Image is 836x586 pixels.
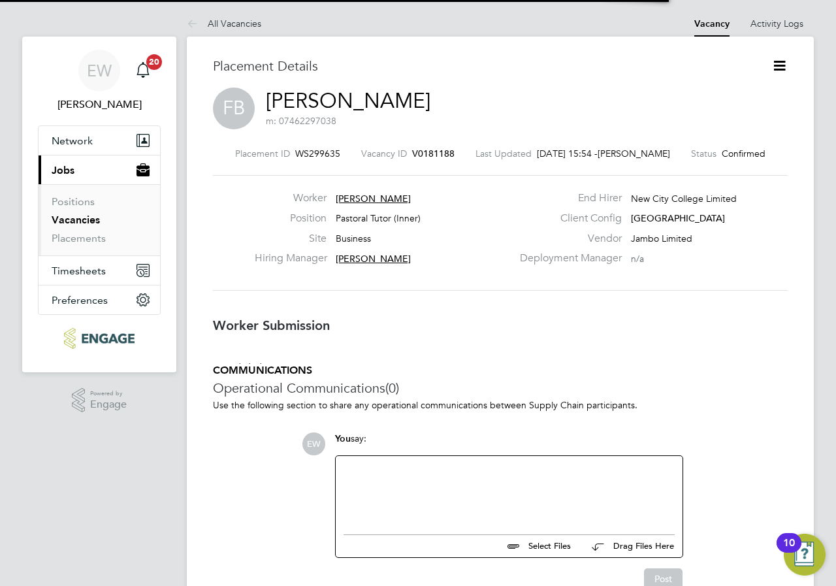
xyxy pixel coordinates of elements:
label: Position [255,212,327,225]
span: Timesheets [52,265,106,277]
span: m: 07462297038 [266,115,336,127]
h3: Operational Communications [213,380,788,397]
label: Hiring Manager [255,252,327,265]
span: WS299635 [295,148,340,159]
div: say: [335,432,683,455]
a: EW[PERSON_NAME] [38,50,161,112]
h5: COMMUNICATIONS [213,364,788,378]
span: EW [87,62,112,79]
a: All Vacancies [187,18,261,29]
span: Jobs [52,164,74,176]
span: Emma Wood [38,97,161,112]
h3: Availability [213,360,788,377]
span: EW [302,432,325,455]
span: Business [336,233,371,244]
label: Worker [255,191,327,205]
span: Pastoral Tutor (Inner) [336,212,421,224]
span: New City College Limited [631,193,737,204]
a: Positions [52,195,95,208]
span: You [335,433,351,444]
a: 20 [130,50,156,91]
a: Placements [52,232,106,244]
span: n/a [631,253,644,265]
label: Placement ID [235,148,290,159]
span: FB [213,88,255,129]
a: [PERSON_NAME] [266,88,430,114]
button: Network [39,126,160,155]
a: Vacancy [694,18,730,29]
div: 10 [783,543,795,560]
label: Site [255,232,327,246]
label: Client Config [512,212,622,225]
span: Engage [90,399,127,410]
button: Open Resource Center, 10 new notifications [784,534,826,576]
label: Status [691,148,716,159]
button: Drag Files Here [581,533,675,561]
b: Worker Submission [213,317,330,333]
span: V0181188 [412,148,455,159]
a: Go to home page [38,328,161,349]
span: 20 [146,54,162,70]
p: Use the following section to share any operational communications between Supply Chain participants. [213,399,788,411]
a: Powered byEngage [72,388,127,413]
span: Preferences [52,294,108,306]
label: Vendor [512,232,622,246]
span: [DATE] 15:54 - [537,148,598,159]
button: Preferences [39,285,160,314]
a: Vacancies [52,214,100,226]
button: Timesheets [39,256,160,285]
a: Activity Logs [750,18,803,29]
button: Jobs [39,155,160,184]
span: [PERSON_NAME] [336,253,411,265]
label: Last Updated [475,148,532,159]
nav: Main navigation [22,37,176,372]
span: Powered by [90,388,127,399]
span: [PERSON_NAME] [598,148,670,159]
h3: Placement Details [213,57,752,74]
label: Vacancy ID [361,148,407,159]
span: (0) [385,380,399,397]
span: Jambo Limited [631,233,692,244]
span: Confirmed [722,148,765,159]
img: ncclondon-logo-retina.png [64,328,134,349]
div: Jobs [39,184,160,255]
span: [GEOGRAPHIC_DATA] [631,212,725,224]
label: Deployment Manager [512,252,622,265]
span: [PERSON_NAME] [336,193,411,204]
label: End Hirer [512,191,622,205]
span: Network [52,135,93,147]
